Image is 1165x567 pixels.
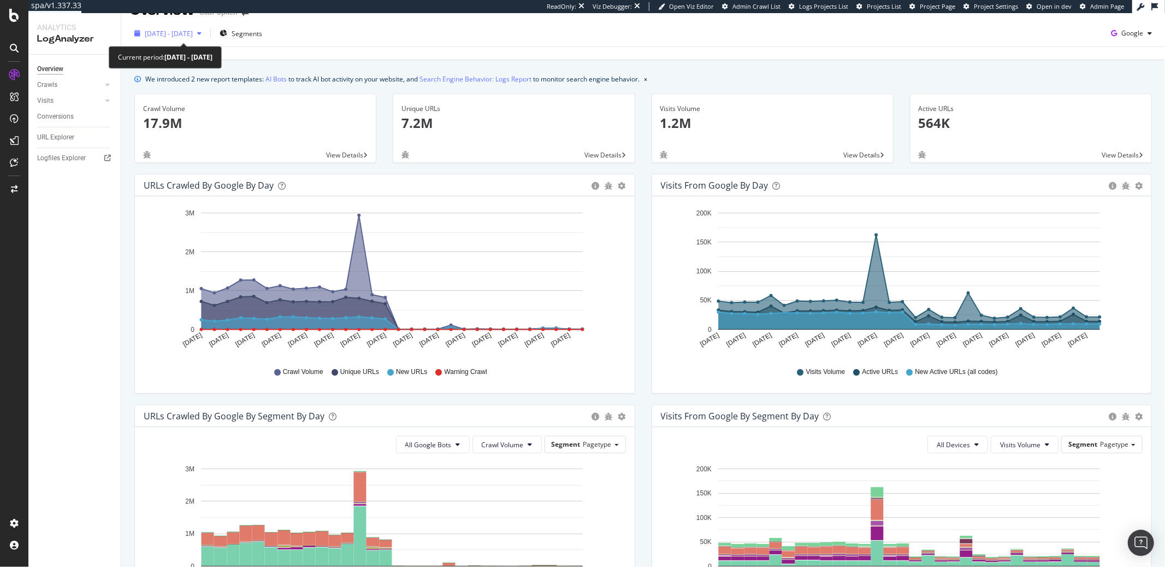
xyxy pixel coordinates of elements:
[143,114,368,132] p: 17.9M
[37,63,63,75] div: Overview
[164,52,212,62] b: [DATE] - [DATE]
[696,489,711,497] text: 150K
[593,2,632,11] div: Viz Debugger:
[547,2,576,11] div: ReadOnly:
[751,331,773,348] text: [DATE]
[856,331,878,348] text: [DATE]
[143,104,368,114] div: Crawl Volume
[445,367,487,377] span: Warning Crawl
[1067,331,1089,348] text: [DATE]
[732,2,780,10] span: Admin Crawl List
[232,29,262,38] span: Segments
[445,331,466,348] text: [DATE]
[920,2,955,10] span: Project Page
[549,331,571,348] text: [DATE]
[185,498,194,505] text: 2M
[661,411,819,422] div: Visits from Google By Segment By Day
[365,331,387,348] text: [DATE]
[287,331,309,348] text: [DATE]
[803,331,825,348] text: [DATE]
[1109,413,1116,420] div: circle-info
[1128,530,1154,556] div: Open Intercom Messenger
[145,73,640,85] div: We introduced 2 new report templates: to track AI bot activity on your website, and to monitor se...
[1135,182,1143,190] div: gear
[401,114,626,132] p: 7.2M
[1014,331,1036,348] text: [DATE]
[618,182,626,190] div: gear
[660,114,885,132] p: 1.2M
[143,151,151,159] div: bug
[777,331,799,348] text: [DATE]
[37,153,113,164] a: Logfiles Explorer
[696,209,711,217] text: 200K
[927,436,988,453] button: All Devices
[592,182,600,190] div: circle-info
[1122,413,1129,420] div: bug
[37,33,112,45] div: LogAnalyzer
[471,331,493,348] text: [DATE]
[830,331,852,348] text: [DATE]
[37,79,57,91] div: Crawls
[37,132,113,143] a: URL Explorer
[185,465,194,473] text: 3M
[919,151,926,159] div: bug
[181,331,203,348] text: [DATE]
[696,267,711,275] text: 100K
[392,331,413,348] text: [DATE]
[658,2,714,11] a: Open Viz Editor
[313,331,335,348] text: [DATE]
[208,331,230,348] text: [DATE]
[961,331,983,348] text: [DATE]
[497,331,519,348] text: [DATE]
[419,73,531,85] a: Search Engine Behavior: Logs Report
[935,331,957,348] text: [DATE]
[696,514,711,522] text: 100K
[883,331,904,348] text: [DATE]
[806,367,845,377] span: Visits Volume
[856,2,901,11] a: Projects List
[185,248,194,256] text: 2M
[843,150,880,160] span: View Details
[144,205,621,357] svg: A chart.
[134,73,1152,85] div: info banner
[326,150,363,160] span: View Details
[660,151,668,159] div: bug
[339,331,361,348] text: [DATE]
[37,22,112,33] div: Analytics
[1135,413,1143,420] div: gear
[909,2,955,11] a: Project Page
[523,331,545,348] text: [DATE]
[1100,440,1128,449] span: Pagetype
[661,180,768,191] div: Visits from Google by day
[1090,2,1124,10] span: Admin Page
[215,25,267,42] button: Segments
[1000,440,1040,449] span: Visits Volume
[661,205,1138,357] div: A chart.
[185,287,194,295] text: 1M
[37,153,86,164] div: Logfiles Explorer
[37,132,74,143] div: URL Explorer
[1040,331,1062,348] text: [DATE]
[799,2,848,10] span: Logs Projects List
[592,413,600,420] div: circle-info
[1121,28,1143,38] span: Google
[700,297,711,305] text: 50K
[919,104,1143,114] div: Active URLs
[37,95,102,107] a: Visits
[37,63,113,75] a: Overview
[396,436,470,453] button: All Google Bots
[1109,182,1116,190] div: circle-info
[909,331,931,348] text: [DATE]
[696,465,711,473] text: 200K
[261,331,282,348] text: [DATE]
[144,411,324,422] div: URLs Crawled by Google By Segment By Day
[974,2,1018,10] span: Project Settings
[265,73,287,85] a: AI Bots
[915,367,997,377] span: New Active URLs (all codes)
[472,436,542,453] button: Crawl Volume
[583,440,612,449] span: Pagetype
[708,326,712,334] text: 0
[1107,25,1156,42] button: Google
[144,180,274,191] div: URLs Crawled by Google by day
